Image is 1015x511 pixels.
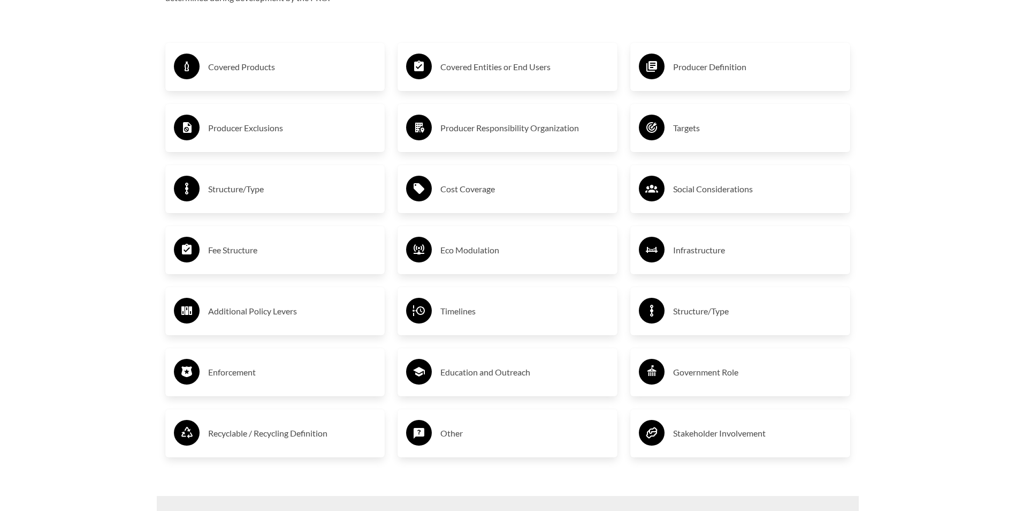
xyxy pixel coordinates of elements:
[208,242,377,259] h3: Fee Structure
[208,58,377,76] h3: Covered Products
[673,303,842,320] h3: Structure/Type
[440,58,609,76] h3: Covered Entities or End Users
[208,181,377,198] h3: Structure/Type
[440,425,609,442] h3: Other
[673,119,842,137] h3: Targets
[673,364,842,381] h3: Government Role
[208,425,377,442] h3: Recyclable / Recycling Definition
[673,58,842,76] h3: Producer Definition
[440,303,609,320] h3: Timelines
[673,425,842,442] h3: Stakeholder Involvement
[440,242,609,259] h3: Eco Modulation
[673,181,842,198] h3: Social Considerations
[208,303,377,320] h3: Additional Policy Levers
[440,119,609,137] h3: Producer Responsibility Organization
[440,181,609,198] h3: Cost Coverage
[208,119,377,137] h3: Producer Exclusions
[440,364,609,381] h3: Education and Outreach
[673,242,842,259] h3: Infrastructure
[208,364,377,381] h3: Enforcement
